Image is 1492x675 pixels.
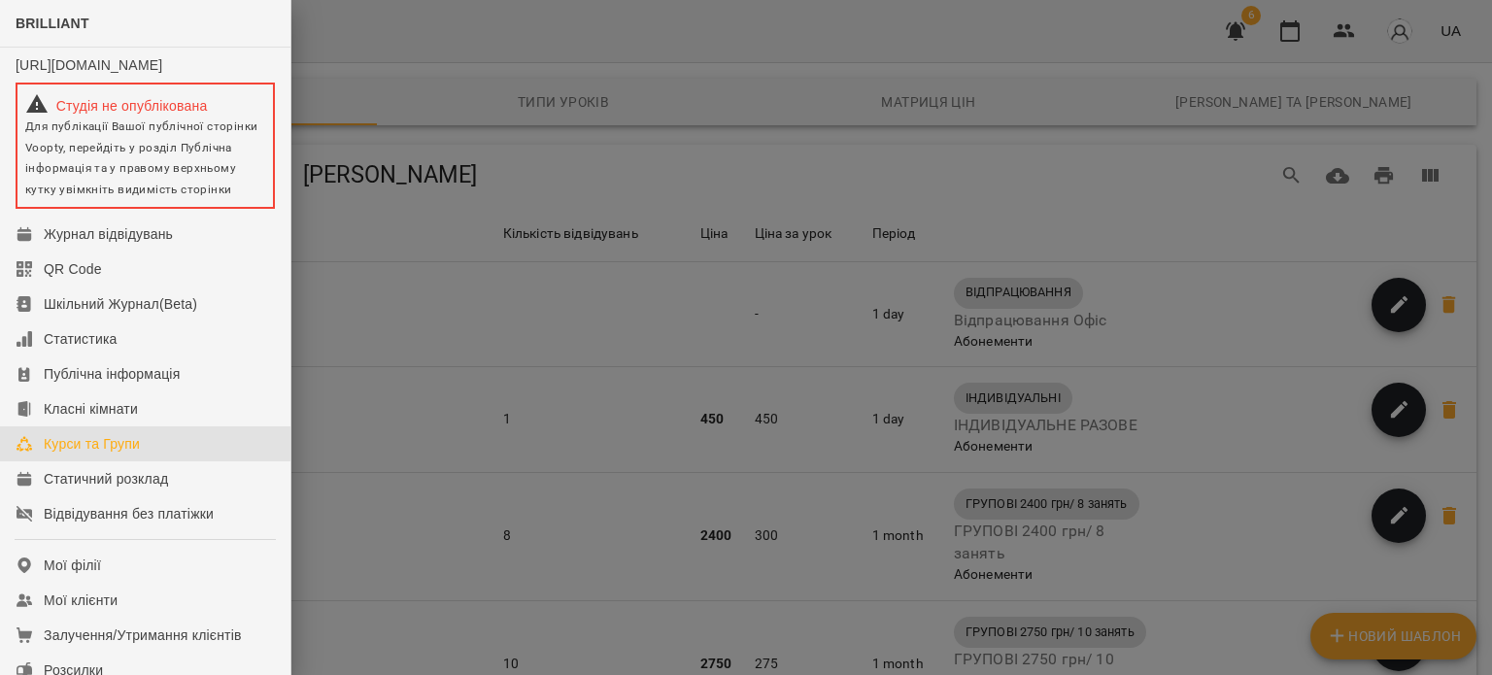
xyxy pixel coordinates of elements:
[16,57,162,73] a: [URL][DOMAIN_NAME]
[44,259,102,279] div: QR Code
[44,364,180,384] div: Публічна інформація
[44,556,101,575] div: Мої філії
[44,224,173,244] div: Журнал відвідувань
[25,119,257,196] span: Для публікації Вашої публічної сторінки Voopty, перейдіть у розділ Публічна інформація та у право...
[44,504,214,523] div: Відвідування без платіжки
[44,294,197,314] div: Шкільний Журнал(Beta)
[25,92,265,116] div: Студія не опублікована
[44,434,140,454] div: Курси та Групи
[44,329,118,349] div: Статистика
[16,16,89,31] span: BRILLIANT
[44,469,168,489] div: Статичний розклад
[44,625,242,645] div: Залучення/Утримання клієнтів
[44,591,118,610] div: Мої клієнти
[44,399,138,419] div: Класні кімнати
